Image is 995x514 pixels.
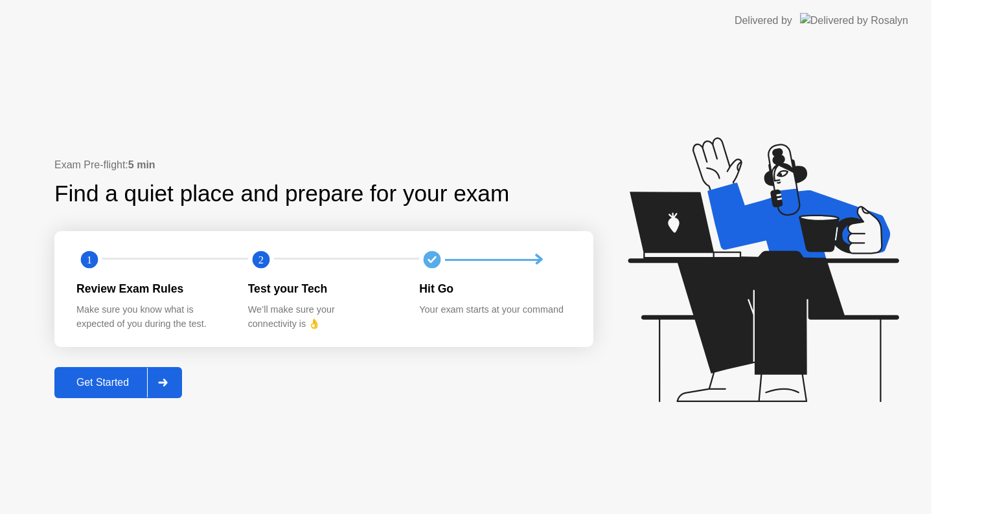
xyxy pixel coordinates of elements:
[800,13,908,28] img: Delivered by Rosalyn
[248,303,399,331] div: We’ll make sure your connectivity is 👌
[76,303,227,331] div: Make sure you know what is expected of you during the test.
[54,367,182,398] button: Get Started
[58,377,147,388] div: Get Started
[248,280,399,297] div: Test your Tech
[87,254,92,266] text: 1
[54,157,593,173] div: Exam Pre-flight:
[258,254,264,266] text: 2
[735,13,792,28] div: Delivered by
[54,177,511,211] div: Find a quiet place and prepare for your exam
[128,159,155,170] b: 5 min
[76,280,227,297] div: Review Exam Rules
[419,303,570,317] div: Your exam starts at your command
[419,280,570,297] div: Hit Go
